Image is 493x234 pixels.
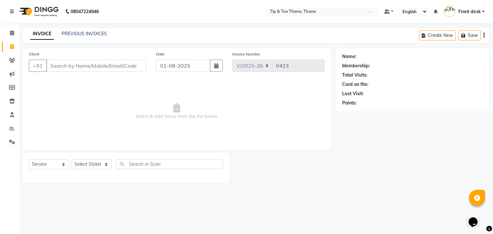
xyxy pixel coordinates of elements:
[342,81,368,88] div: Card on file:
[342,90,364,97] div: Last Visit:
[419,30,456,40] button: Create New
[342,72,368,79] div: Total Visits:
[62,31,107,37] a: PREVIOUS INVOICES
[29,51,39,57] label: Client
[342,63,370,69] div: Membership:
[117,159,223,169] input: Search or Scan
[458,8,481,15] span: Front desk
[232,51,260,57] label: Invoice Number
[71,3,99,21] b: 08047224946
[466,208,487,228] iframe: chat widget
[156,51,165,57] label: Date
[444,6,455,17] img: Front desk
[16,3,60,21] img: logo
[29,60,47,72] button: +91
[29,79,324,144] span: Select & add items from the list below
[342,53,357,60] div: Name:
[46,60,146,72] input: Search by Name/Mobile/Email/Code
[342,100,357,106] div: Points:
[458,30,481,40] button: Save
[30,28,54,40] a: INVOICE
